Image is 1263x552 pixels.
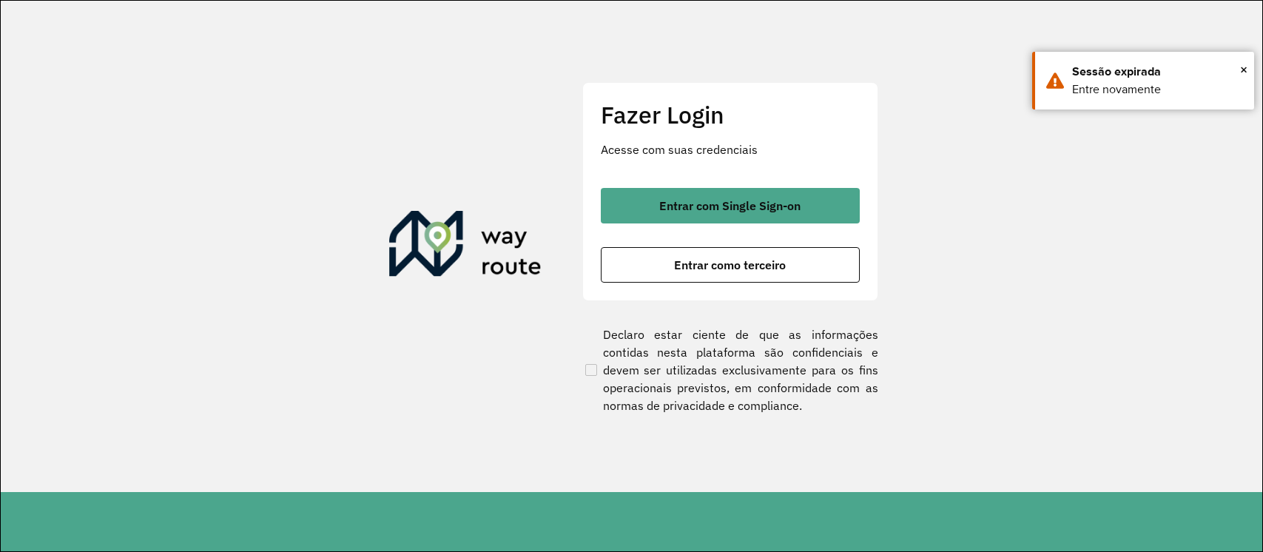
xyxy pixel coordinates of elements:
[1240,58,1247,81] span: ×
[659,200,801,212] span: Entrar com Single Sign-on
[582,326,878,414] label: Declaro estar ciente de que as informações contidas nesta plataforma são confidenciais e devem se...
[1072,81,1243,98] div: Entre novamente
[1072,63,1243,81] div: Sessão expirada
[601,188,860,223] button: button
[674,259,786,271] span: Entrar como terceiro
[1240,58,1247,81] button: Close
[601,141,860,158] p: Acesse com suas credenciais
[389,211,542,282] img: Roteirizador AmbevTech
[601,101,860,129] h2: Fazer Login
[601,247,860,283] button: button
